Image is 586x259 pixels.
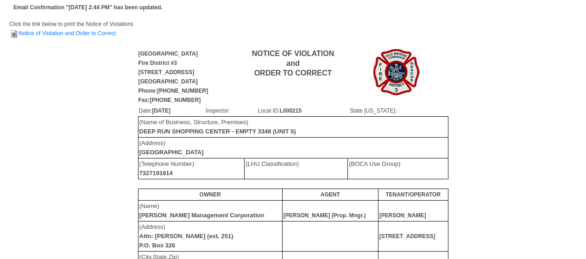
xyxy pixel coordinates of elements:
font: (Name of Business, Structure, Premises) [139,119,296,135]
a: Notice of Violation and Order to Correct [9,30,116,37]
b: [GEOGRAPHIC_DATA] [139,149,204,156]
b: 7327191914 [139,170,173,177]
td: Date: [139,106,206,116]
font: (Name) [139,202,265,219]
td: State [US_STATE]: [349,106,448,116]
font: (Address) [139,139,204,156]
font: (Telephone Number) [139,160,195,177]
b: [STREET_ADDRESS] [379,233,435,240]
b: [PERSON_NAME] Management Corporation [139,212,265,219]
b: TENANT/OPERATOR [385,191,441,198]
td: Email Confirmation "[DATE] 2:44 PM" has been updated. [12,1,164,13]
img: HTML Document [9,29,19,38]
b: [PERSON_NAME] (Prop. Mngr.) [284,212,366,219]
b: AGENT [321,191,340,198]
td: Inspector: [205,106,257,116]
img: Image [373,49,420,95]
span: Click the link below to print the Notice of Violations [9,21,133,37]
font: (LHU Classification) [246,160,299,167]
b: [DATE] [152,107,170,114]
b: DEEP RUN SHOPPING CENTER - EMPTY 3348 (UNIT 5) [139,128,296,135]
td: Local ID: [257,106,349,116]
b: Attn: [PERSON_NAME] (ext. 251) P.O. Box 326 [139,233,233,249]
b: OWNER [200,191,221,198]
b: NOTICE OF VIOLATION and ORDER TO CORRECT [252,50,334,77]
font: (Address) [139,223,233,249]
b: [GEOGRAPHIC_DATA] Fire District #3 [STREET_ADDRESS] [GEOGRAPHIC_DATA] Phone:[PHONE_NUMBER] Fax:[P... [139,51,208,103]
b: [PERSON_NAME] [379,212,426,219]
font: (BOCA Use Group) [349,160,400,167]
b: L000215 [280,107,302,114]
